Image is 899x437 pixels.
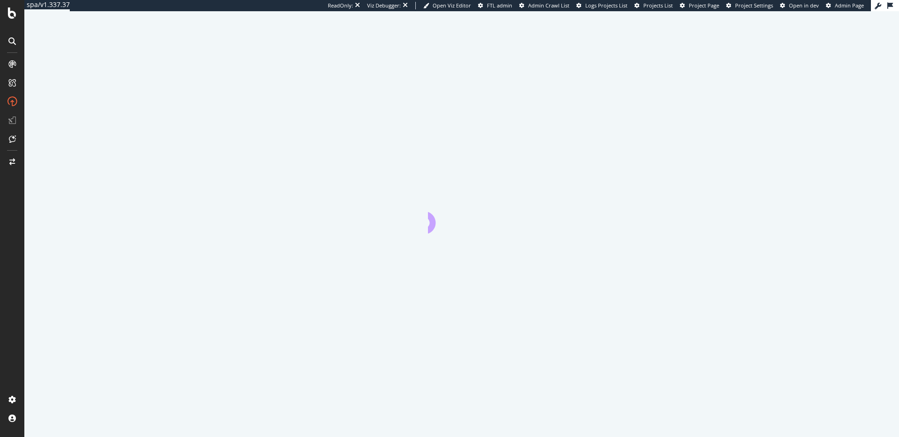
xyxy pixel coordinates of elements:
a: FTL admin [478,2,512,9]
a: Projects List [634,2,673,9]
a: Logs Projects List [576,2,627,9]
a: Open in dev [780,2,819,9]
a: Admin Page [826,2,864,9]
div: Viz Debugger: [367,2,401,9]
div: animation [428,200,495,233]
span: FTL admin [487,2,512,9]
span: Open Viz Editor [433,2,471,9]
a: Project Settings [726,2,773,9]
span: Logs Projects List [585,2,627,9]
span: Admin Crawl List [528,2,569,9]
div: ReadOnly: [328,2,353,9]
span: Project Settings [735,2,773,9]
span: Open in dev [789,2,819,9]
span: Admin Page [835,2,864,9]
span: Projects List [643,2,673,9]
a: Project Page [680,2,719,9]
a: Admin Crawl List [519,2,569,9]
a: Open Viz Editor [423,2,471,9]
span: Project Page [689,2,719,9]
